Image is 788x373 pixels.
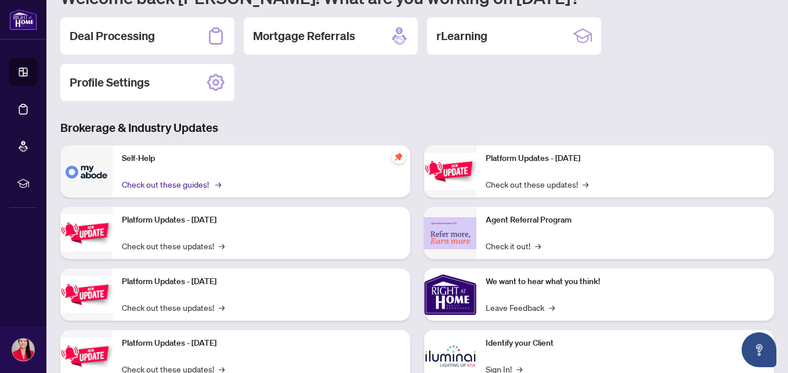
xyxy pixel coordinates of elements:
img: We want to hear what you think! [424,268,476,321]
img: Platform Updates - June 23, 2025 [424,153,476,189]
img: Platform Updates - July 21, 2025 [60,276,113,313]
p: We want to hear what you think! [486,275,765,288]
h3: Brokerage & Industry Updates [60,120,774,136]
a: Check it out!→ [486,239,541,252]
p: Platform Updates - [DATE] [122,214,401,227]
p: Platform Updates - [DATE] [486,152,765,165]
a: Check out these guides!→ [122,178,219,191]
a: Check out these updates!→ [122,239,225,252]
p: Agent Referral Program [486,214,765,227]
h2: Deal Processing [70,28,155,44]
p: Self-Help [122,152,401,165]
p: Identify your Client [486,337,765,350]
span: → [219,301,225,314]
img: Agent Referral Program [424,217,476,249]
img: Platform Updates - September 16, 2025 [60,214,113,251]
a: Check out these updates!→ [486,178,588,191]
h2: Profile Settings [70,74,150,91]
span: pushpin [392,150,406,164]
a: Check out these updates!→ [122,301,225,314]
img: logo [9,9,37,30]
a: Leave Feedback→ [486,301,555,314]
img: Self-Help [60,145,113,198]
p: Platform Updates - [DATE] [122,275,401,288]
h2: rLearning [436,28,487,44]
span: → [583,178,588,191]
button: Open asap [742,332,776,367]
span: → [535,239,541,252]
span: → [549,301,555,314]
span: → [215,178,221,191]
span: → [219,239,225,252]
p: Platform Updates - [DATE] [122,337,401,350]
img: Profile Icon [12,339,34,361]
h2: Mortgage Referrals [253,28,355,44]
